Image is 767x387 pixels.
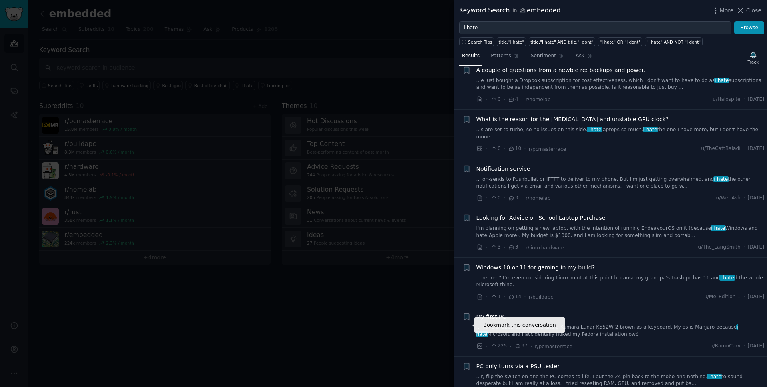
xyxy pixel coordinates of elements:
[491,52,511,60] span: Patterns
[529,146,566,152] span: r/pcmasterrace
[598,37,642,46] a: "i hate" OR "i dont"
[698,244,740,251] span: u/The_LangSmith
[748,59,759,65] div: Track
[486,342,488,351] span: ·
[476,324,738,337] span: i hate
[504,194,505,202] span: ·
[490,293,500,301] span: 1
[521,243,523,252] span: ·
[514,343,528,350] span: 37
[719,275,735,281] span: i hate
[499,39,524,45] div: title:"i hate"
[526,195,551,201] span: r/homelab
[743,96,745,103] span: ·
[476,66,645,74] a: A couple of questions from a newbie re: backups and power.
[734,21,764,35] button: Browse
[459,37,494,46] button: Search Tips
[645,37,703,46] a: "i hate" AND NOT "i dont"
[535,344,572,349] span: r/pcmasterrace
[524,145,526,153] span: ·
[530,342,532,351] span: ·
[745,49,761,66] button: Track
[508,145,521,152] span: 10
[462,52,480,60] span: Results
[748,96,764,103] span: [DATE]
[476,77,765,91] a: ...e just bought a Dropbox subscription for cost effectiveness, which I don't want to have to do ...
[486,243,488,252] span: ·
[490,195,500,202] span: 0
[743,343,745,350] span: ·
[468,39,492,45] span: Search Tips
[521,95,523,104] span: ·
[707,374,722,379] span: i hate
[490,244,500,251] span: 3
[459,21,731,35] input: Try a keyword related to your business
[504,293,505,301] span: ·
[748,293,764,301] span: [DATE]
[748,244,764,251] span: [DATE]
[476,313,506,321] a: My first PC
[476,263,595,272] a: Windows 10 or 11 for gaming in my build?
[587,127,602,132] span: i hate
[476,362,561,371] a: PC only turns via a PSU tester.
[490,145,500,152] span: 0
[736,6,761,15] button: Close
[647,39,701,45] div: "i hate" AND NOT "i dont"
[746,6,761,15] span: Close
[643,127,658,132] span: i hate
[490,96,500,103] span: 0
[716,195,741,202] span: u/WebAsh
[748,343,764,350] span: [DATE]
[576,52,584,60] span: Ask
[508,96,518,103] span: 4
[508,195,518,202] span: 3
[743,195,745,202] span: ·
[704,293,741,301] span: u/Me_Edition-1
[713,176,729,182] span: i hate
[476,126,765,140] a: ...s are set to turbo, so no issues on this side.i hatelaptops so much.i hatethe one I have more,...
[521,194,523,202] span: ·
[476,214,606,222] a: Looking for Advice on School Laptop Purchase
[524,293,526,301] span: ·
[490,343,507,350] span: 225
[512,7,517,14] span: in
[486,95,488,104] span: ·
[510,342,511,351] span: ·
[600,39,641,45] div: "i hate" OR "i dont"
[459,50,482,66] a: Results
[486,145,488,153] span: ·
[526,245,564,251] span: r/linuxhardware
[476,275,765,289] a: ... retired? I’m even considering Linux mint at this point because my grandpa’s trash pc has 11 a...
[720,6,734,15] span: More
[711,225,726,231] span: i hate
[476,176,765,190] a: ... on-sends to Pushbullet or IFTTT to deliver to my phone. But I'm just getting overwhelmed, and...
[526,97,551,102] span: r/homelab
[743,145,745,152] span: ·
[504,95,505,104] span: ·
[508,244,518,251] span: 3
[710,343,741,350] span: u/RamnCarv
[476,165,530,173] a: Notification service
[476,324,765,338] a: ... have a G203 as a mouse and a Kumara Lunar K552W-2 brown as a keyboard. My os is Manjaro becau...
[701,145,740,152] span: u/TheCattBaladi
[528,50,567,66] a: Sentiment
[711,6,734,15] button: More
[486,194,488,202] span: ·
[529,294,553,300] span: r/buildapc
[743,244,745,251] span: ·
[713,96,740,103] span: u/Halospite
[743,293,745,301] span: ·
[529,37,595,46] a: title:"i hate" AND title:"i dont"
[476,115,669,124] a: What is the reason for the [MEDICAL_DATA] and unstable GPU clock?
[748,195,764,202] span: [DATE]
[748,145,764,152] span: [DATE]
[504,243,505,252] span: ·
[488,50,522,66] a: Patterns
[476,225,765,239] a: I'm planning on getting a new laptop, with the intention of running EndeavourOS on it (becausei h...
